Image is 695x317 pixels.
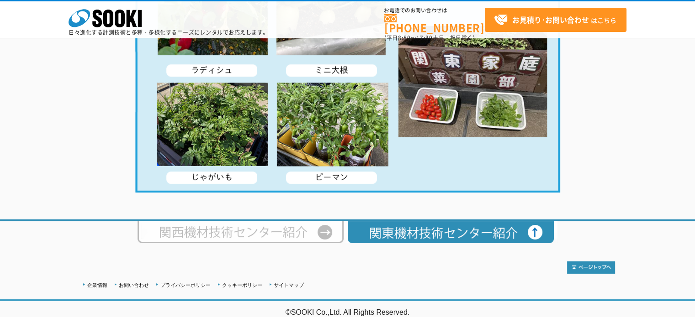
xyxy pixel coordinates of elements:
span: (平日 ～ 土日、祝日除く) [384,34,475,42]
span: 17:30 [416,34,433,42]
a: サイトマップ [274,282,304,288]
a: クッキーポリシー [222,282,262,288]
a: 企業情報 [87,282,107,288]
a: 関東機材技術センター紹介 [347,234,557,241]
span: 8:50 [398,34,411,42]
strong: お見積り･お問い合わせ [512,14,589,25]
img: トップページへ [567,261,615,274]
a: [PHONE_NUMBER] [384,14,485,33]
a: お問い合わせ [119,282,149,288]
span: はこちら [494,13,616,27]
img: 関東機材技術センター紹介 [347,221,557,243]
p: 日々進化する計測技術と多種・多様化するニーズにレンタルでお応えします。 [69,30,269,35]
a: お見積り･お問い合わせはこちら [485,8,626,32]
span: お電話でのお問い合わせは [384,8,485,13]
a: 西日本テクニカルセンター紹介 [138,234,347,241]
img: 西日本テクニカルセンター紹介 [138,221,347,243]
a: プライバシーポリシー [160,282,211,288]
